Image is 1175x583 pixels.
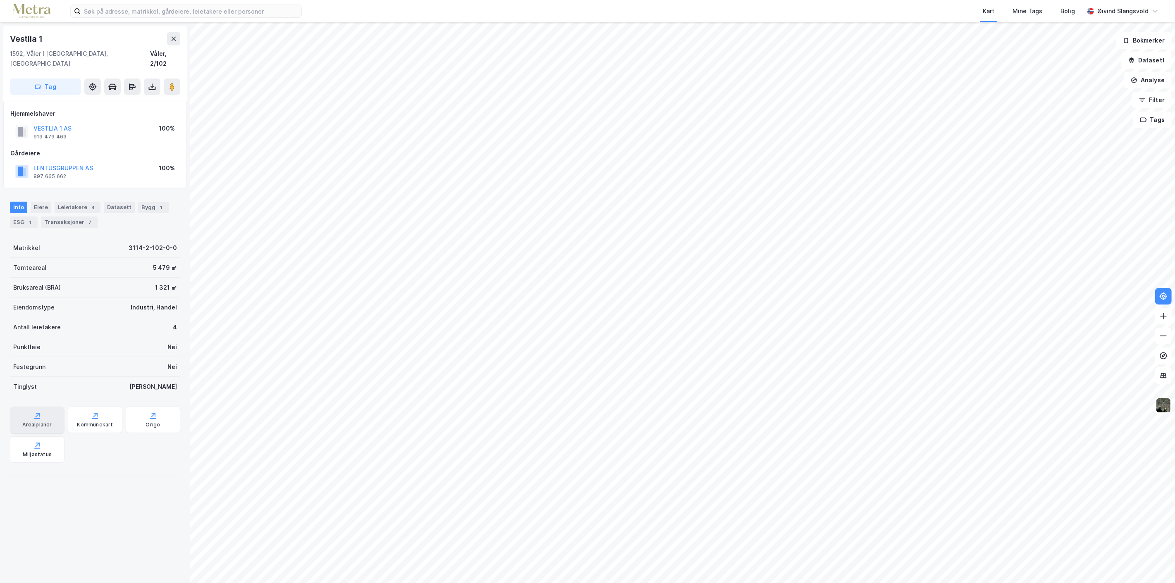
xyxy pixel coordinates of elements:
[13,382,37,392] div: Tinglyst
[1132,92,1172,108] button: Filter
[1060,6,1075,16] div: Bolig
[10,79,81,95] button: Tag
[26,218,34,226] div: 1
[55,202,100,213] div: Leietakere
[22,421,52,428] div: Arealplaner
[13,243,40,253] div: Matrikkel
[167,362,177,372] div: Nei
[159,124,175,133] div: 100%
[13,283,61,293] div: Bruksareal (BRA)
[1116,32,1172,49] button: Bokmerker
[10,148,180,158] div: Gårdeiere
[129,382,177,392] div: [PERSON_NAME]
[10,217,38,228] div: ESG
[13,263,46,273] div: Tomteareal
[13,302,55,312] div: Eiendomstype
[1097,6,1149,16] div: Øivind Slangsvold
[983,6,994,16] div: Kart
[89,203,97,212] div: 4
[1156,397,1171,413] img: 9k=
[167,342,177,352] div: Nei
[10,202,27,213] div: Info
[31,202,51,213] div: Eiere
[86,218,94,226] div: 7
[10,32,44,45] div: Vestlia 1
[159,163,175,173] div: 100%
[1124,72,1172,88] button: Analyse
[173,322,177,332] div: 4
[146,421,160,428] div: Origo
[138,202,169,213] div: Bygg
[10,109,180,119] div: Hjemmelshaver
[157,203,165,212] div: 1
[1134,543,1175,583] iframe: Chat Widget
[150,49,180,69] div: Våler, 2/102
[13,362,45,372] div: Festegrunn
[1134,543,1175,583] div: Kontrollprogram for chat
[155,283,177,293] div: 1 321 ㎡
[33,173,66,180] div: 897 665 662
[1013,6,1042,16] div: Mine Tags
[41,217,98,228] div: Transaksjoner
[10,49,150,69] div: 1592, Våler I [GEOGRAPHIC_DATA], [GEOGRAPHIC_DATA]
[13,322,61,332] div: Antall leietakere
[104,202,135,213] div: Datasett
[77,421,113,428] div: Kommunekart
[13,4,50,19] img: metra-logo.256734c3b2bbffee19d4.png
[131,302,177,312] div: Industri, Handel
[1121,52,1172,69] button: Datasett
[33,133,67,140] div: 919 479 469
[81,5,301,17] input: Søk på adresse, matrikkel, gårdeiere, leietakere eller personer
[13,342,41,352] div: Punktleie
[1133,112,1172,128] button: Tags
[153,263,177,273] div: 5 479 ㎡
[23,451,52,458] div: Miljøstatus
[129,243,177,253] div: 3114-2-102-0-0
